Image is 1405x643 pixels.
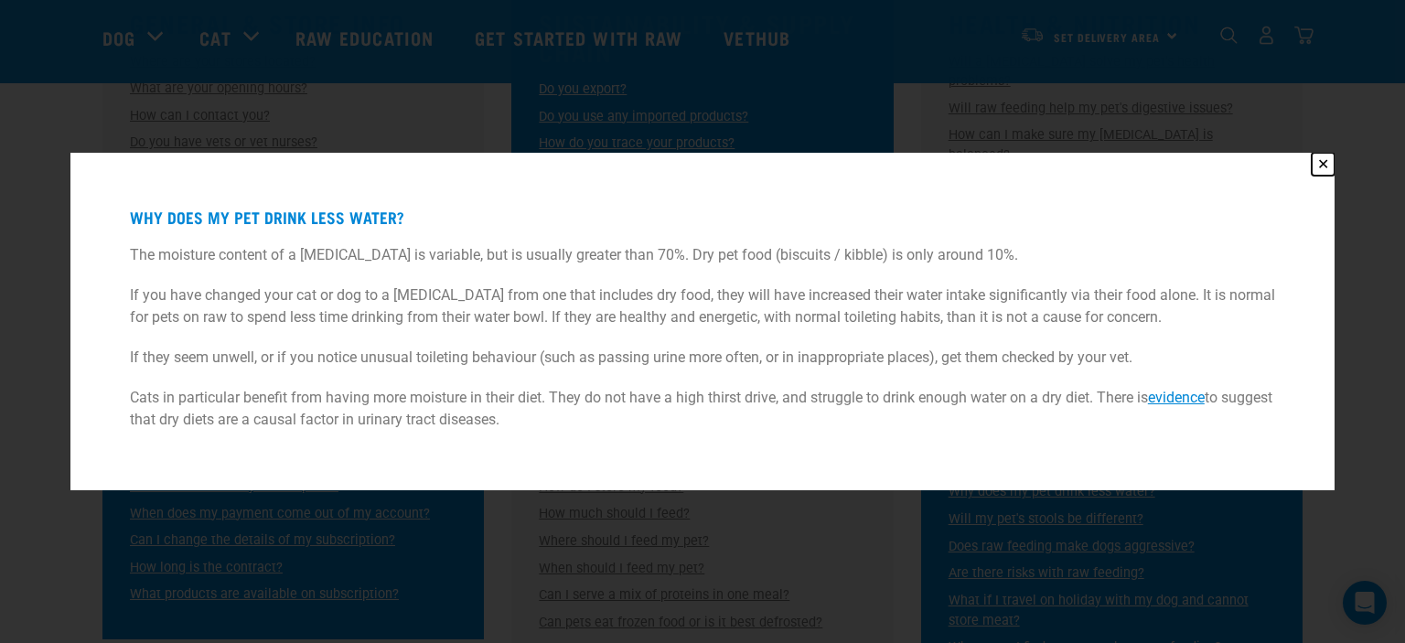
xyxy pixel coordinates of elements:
h4: Why does my pet drink less water? [130,209,1275,227]
p: Cats in particular benefit from having more moisture in their diet. They do not have a high thirs... [130,387,1275,431]
p: If you have changed your cat or dog to a [MEDICAL_DATA] from one that includes dry food, they wil... [130,284,1275,328]
p: If they seem unwell, or if you notice unusual toileting behaviour (such as passing urine more oft... [130,347,1275,369]
p: The moisture content of a [MEDICAL_DATA] is variable, but is usually greater than 70%. Dry pet fo... [130,244,1275,266]
button: Close [1312,153,1335,176]
a: evidence [1148,389,1205,406]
